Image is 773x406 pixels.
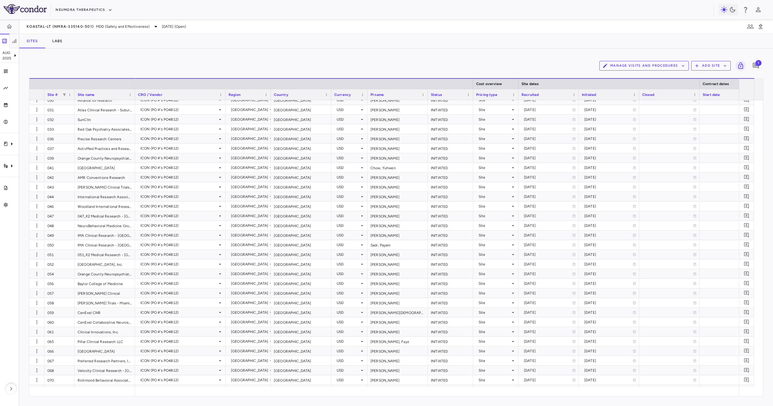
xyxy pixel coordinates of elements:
[271,124,331,134] div: [GEOGRAPHIC_DATA]
[44,95,75,105] div: 030
[367,240,428,249] div: Sadr, Payam
[744,358,749,363] svg: Add comment
[367,192,428,201] div: [PERSON_NAME]
[271,317,331,327] div: [GEOGRAPHIC_DATA]
[744,319,749,325] svg: Add comment
[524,163,572,173] div: [DATE]
[271,259,331,269] div: [GEOGRAPHIC_DATA]
[743,299,751,307] button: Add comment
[75,182,135,192] div: [PERSON_NAME] Clinical Trials - [GEOGRAPHIC_DATA]
[44,259,75,269] div: 052
[703,82,729,86] span: Contract dates
[367,269,428,278] div: [PERSON_NAME]
[231,105,268,115] div: [GEOGRAPHIC_DATA]
[75,250,135,259] div: 051_K2 Medical Research - [GEOGRAPHIC_DATA]
[752,62,759,69] svg: Add comment
[2,56,11,61] p: 2025
[524,134,572,144] div: [DATE]
[367,221,428,230] div: [PERSON_NAME]
[337,105,360,115] div: USD
[271,211,331,220] div: [GEOGRAPHIC_DATA]
[75,298,135,307] div: [PERSON_NAME] Trials - Miami Lakes Medical Research Outpatient Site
[271,182,331,192] div: [GEOGRAPHIC_DATA]
[75,385,135,394] div: 072_Berman Clinical
[744,223,749,228] svg: Add comment
[524,105,572,115] div: [DATE]
[524,95,572,105] div: [DATE]
[743,289,751,297] button: Add comment
[584,95,633,105] div: [DATE]
[75,327,135,336] div: Clinical Innovations, Inc.
[743,376,751,384] button: Add comment
[44,356,75,365] div: 067
[733,61,746,71] span: Lock grid
[479,95,511,105] div: Site
[584,134,633,144] div: [DATE]
[231,115,268,124] div: [GEOGRAPHIC_DATA]
[744,126,749,132] svg: Add comment
[367,163,428,172] div: Chow, Yuhwen
[428,269,473,278] div: INITIATED
[75,375,135,385] div: Richmond Behavioral Associates
[428,153,473,163] div: INITIATED
[44,346,75,356] div: 066
[524,153,572,163] div: [DATE]
[75,279,135,288] div: Baylor College of Medicine
[476,93,497,97] span: Pricing type
[744,203,749,209] svg: Add comment
[231,173,268,182] div: [GEOGRAPHIC_DATA]
[428,250,473,259] div: INITIATED
[744,116,749,122] svg: Add comment
[96,24,150,29] span: MDD (Safety and Effectiveness)
[584,153,633,163] div: [DATE]
[367,317,428,327] div: [PERSON_NAME]
[428,163,473,172] div: INITIATED
[599,61,689,71] button: Manage Visits and Procedures
[75,173,135,182] div: AMR Conventions Research
[337,95,360,105] div: USD
[428,356,473,365] div: INITIATED
[367,385,428,394] div: [PERSON_NAME]
[744,290,749,296] svg: Add comment
[337,124,360,134] div: USD
[140,173,218,182] div: ICON (PO #'s PO4812)
[428,327,473,336] div: INITIATED
[75,144,135,153] div: ActivMed Practices and Research - Methuen
[367,366,428,375] div: [PERSON_NAME]
[271,375,331,385] div: [GEOGRAPHIC_DATA]
[44,144,75,153] div: 037
[479,153,511,163] div: Site
[271,269,331,278] div: [GEOGRAPHIC_DATA]
[44,211,75,220] div: 047
[27,24,94,29] span: KOASTAL-LT (NMRA-335140-501)
[229,93,241,97] span: Region
[479,124,511,134] div: Site
[75,366,135,375] div: Velocity Clinical Research - [GEOGRAPHIC_DATA] (MD Clinical)
[744,329,749,335] svg: Add comment
[367,230,428,240] div: [PERSON_NAME]
[428,279,473,288] div: INITIATED
[75,337,135,346] div: Pillar Clinical Research LLC
[44,173,75,182] div: 042
[431,93,442,97] span: Status
[75,240,135,249] div: IMA Clinical Research - [GEOGRAPHIC_DATA]/Alea Research Institute
[75,308,135,317] div: CenExel CNR
[271,134,331,143] div: [GEOGRAPHIC_DATA]
[428,144,473,153] div: INITIATED
[479,115,511,124] div: Site
[744,338,749,344] svg: Add comment
[337,163,360,173] div: USD
[140,115,218,124] div: ICON (PO #'s PO4812)
[271,288,331,298] div: [GEOGRAPHIC_DATA]
[743,231,751,239] button: Add comment
[743,241,751,249] button: Add comment
[271,346,331,356] div: [GEOGRAPHIC_DATA]
[271,105,331,114] div: [GEOGRAPHIC_DATA]
[271,153,331,163] div: [GEOGRAPHIC_DATA]
[271,279,331,288] div: [GEOGRAPHIC_DATA]
[44,288,75,298] div: 057
[337,144,360,153] div: USD
[743,385,751,394] button: Add comment
[44,298,75,307] div: 058
[521,93,539,97] span: Recruited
